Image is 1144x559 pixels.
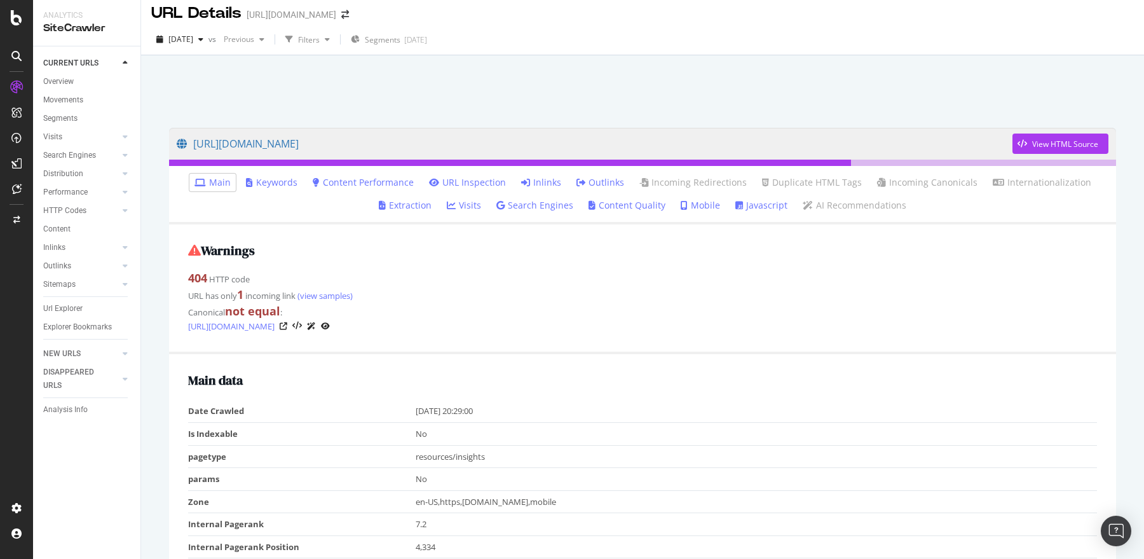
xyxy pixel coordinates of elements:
td: resources/insights [416,445,1098,468]
td: 4,334 [416,535,1098,558]
div: SiteCrawler [43,21,130,36]
a: Search Engines [496,199,573,212]
td: en-US,https,[DOMAIN_NAME],mobile [416,490,1098,513]
a: [URL][DOMAIN_NAME] [188,320,275,333]
div: Open Intercom Messenger [1101,516,1131,546]
div: Search Engines [43,149,96,162]
div: Movements [43,93,83,107]
h2: Main data [188,373,1097,387]
a: (view samples) [296,290,353,301]
div: arrow-right-arrow-left [341,10,349,19]
a: Url Explorer [43,302,132,315]
td: No [416,422,1098,445]
a: Content Quality [589,199,665,212]
div: Filters [298,34,320,45]
span: Previous [219,34,254,45]
div: Inlinks [43,241,65,254]
td: [DATE] 20:29:00 [416,400,1098,422]
td: Internal Pagerank Position [188,535,416,558]
div: HTTP Codes [43,204,86,217]
a: Explorer Bookmarks [43,321,132,334]
a: Performance [43,186,119,199]
a: Sitemaps [43,278,119,291]
a: Search Engines [43,149,119,162]
a: HTTP Codes [43,204,119,217]
strong: not equal [225,303,280,319]
td: Is Indexable [188,422,416,445]
td: No [416,468,1098,491]
span: vs [208,34,219,45]
a: AI Recommendations [803,199,906,212]
a: Visit Online Page [280,322,287,330]
a: Main [194,176,231,189]
span: Segments [365,34,400,45]
div: Canonical : [188,303,1097,333]
a: Incoming Redirections [639,176,747,189]
a: Movements [43,93,132,107]
button: Filters [280,29,335,50]
div: Sitemaps [43,278,76,291]
a: Extraction [379,199,432,212]
a: Distribution [43,167,119,181]
a: Visits [43,130,119,144]
button: [DATE] [151,29,208,50]
td: Internal Pagerank [188,513,416,536]
span: 2025 Aug. 27th [168,34,193,45]
a: Analysis Info [43,403,132,417]
div: Distribution [43,167,83,181]
div: CURRENT URLS [43,57,99,70]
a: Content [43,223,132,236]
a: Content Performance [313,176,414,189]
a: Outlinks [43,259,119,273]
div: Performance [43,186,88,199]
h2: Warnings [188,244,1097,258]
div: Outlinks [43,259,71,273]
td: 7.2 [416,513,1098,536]
div: Analysis Info [43,403,88,417]
a: CURRENT URLS [43,57,119,70]
a: URL Inspection [429,176,506,189]
a: DISAPPEARED URLS [43,366,119,392]
button: View HTML Source [1012,134,1108,154]
a: [URL][DOMAIN_NAME] [177,128,1012,160]
div: NEW URLS [43,347,81,361]
div: HTTP code [188,270,1097,287]
div: Overview [43,75,74,88]
td: Zone [188,490,416,513]
a: NEW URLS [43,347,119,361]
div: View HTML Source [1032,139,1098,149]
div: DISAPPEARED URLS [43,366,107,392]
div: Segments [43,112,78,125]
a: URL Inspection [321,319,330,333]
div: [DATE] [404,34,427,45]
a: Inlinks [43,241,119,254]
a: Incoming Canonicals [877,176,977,189]
a: Duplicate HTML Tags [762,176,862,189]
a: Segments [43,112,132,125]
a: Outlinks [576,176,624,189]
div: Visits [43,130,62,144]
strong: 1 [237,287,243,302]
div: Content [43,223,71,236]
a: Internationalization [993,176,1091,189]
button: View HTML Source [292,322,302,331]
a: AI Url Details [307,319,316,333]
div: Analytics [43,10,130,21]
td: params [188,468,416,491]
td: pagetype [188,445,416,468]
strong: 404 [188,270,207,286]
a: Overview [43,75,132,88]
button: Previous [219,29,269,50]
div: Explorer Bookmarks [43,321,112,334]
td: Date Crawled [188,400,416,422]
a: Visits [447,199,481,212]
button: Segments[DATE] [346,29,432,50]
div: URL Details [151,3,242,24]
a: Inlinks [521,176,561,189]
div: [URL][DOMAIN_NAME] [247,8,336,21]
div: Url Explorer [43,302,83,315]
a: Mobile [681,199,720,212]
div: URL has only incoming link [188,287,1097,303]
a: Javascript [735,199,787,212]
a: Keywords [246,176,297,189]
